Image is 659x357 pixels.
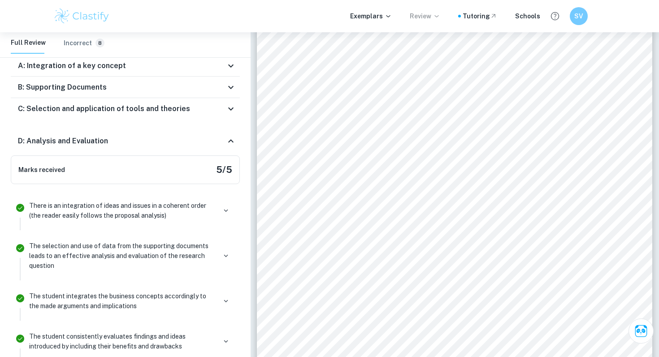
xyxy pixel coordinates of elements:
span: Sources [441,57,469,65]
span: [URL][DOMAIN_NAME] [327,135,388,141]
p: Exemplars [350,11,392,21]
a: Tutoring [463,11,497,21]
span: 3. [315,112,320,118]
img: Clastify logo [53,7,110,25]
p: The student consistently evaluates findings and ideas introduced by including their benefits and ... [29,331,216,351]
span: 10. [315,266,323,272]
span: 2. [315,97,320,103]
h6: A: Integration of a key concept [18,60,126,71]
span: cial_Perspective [327,120,369,126]
span: [URL][DOMAIN_NAME] [327,82,388,87]
h6: B: Supporting Documents [18,82,107,93]
span: 8. [315,228,320,233]
span: [URL][DOMAIN_NAME] [327,251,388,257]
span: 8 [95,40,104,47]
span: [URL][DOMAIN_NAME] [327,97,388,103]
p: There is an integration of ideas and issues in a coherent order (the reader easily follows the pr... [29,201,216,220]
p: The student integrates the business concepts accordingly to the made arguments and implications [29,291,216,311]
button: Ask Clai [629,318,654,344]
h6: D: Analysis and Evaluation [18,136,108,146]
span: [URL][DOMAIN_NAME][PERSON_NAME]? [327,266,439,272]
h6: Incorrect [64,38,92,48]
span: o [303,289,307,295]
span: [URL][DOMAIN_NAME] [327,151,388,157]
svg: Correct [15,202,26,213]
h5: 5 / 5 [216,163,232,176]
button: Full Review [11,32,46,54]
div: C: Selection and application of tools and theories [11,98,240,120]
svg: Correct [15,293,26,304]
svg: Correct [15,333,26,344]
a: Schools [515,11,540,21]
span: [URL][DOMAIN_NAME] [327,197,388,203]
h6: Marks received [18,165,65,175]
svg: Correct [15,243,26,254]
span: 5. [315,151,320,157]
h6: C: Selection and application of tools and theories [18,103,190,114]
span: 9. [315,251,320,257]
span: 1. [315,82,320,87]
div: B: Supporting Documents [11,77,240,98]
h6: SV [574,11,584,21]
div: A: Integration of a key concept [11,55,240,77]
span: [URL][DOMAIN_NAME] [327,228,388,233]
p: Review [410,11,440,21]
span: [URL][DOMAIN_NAME] [327,112,388,118]
p: The selection and use of data from the supporting documents leads to an effective analysis and ev... [29,241,216,271]
button: SV [570,7,588,25]
span: 4. [315,135,320,141]
span: 6. [315,197,320,203]
span: [URL][DOMAIN_NAME] [327,212,388,218]
span: 7. [315,212,320,218]
span: [URL][DOMAIN_NAME][US_STATE] [303,281,397,287]
div: D: Analysis and Evaluation [11,127,240,155]
span: Sales (CVP) [303,181,335,187]
button: Help and Feedback [547,9,563,24]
